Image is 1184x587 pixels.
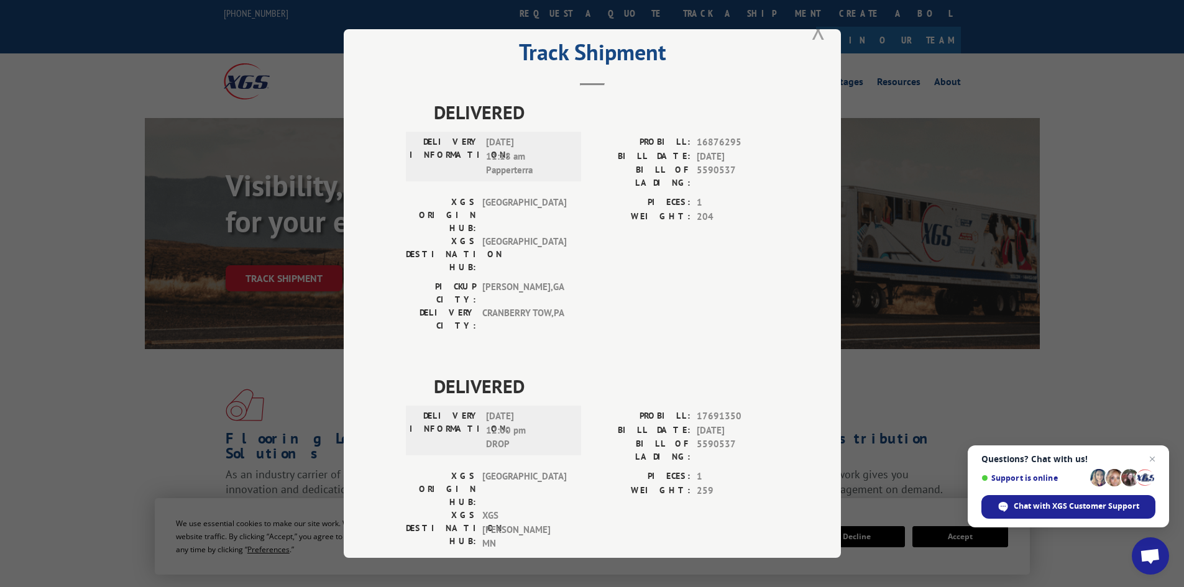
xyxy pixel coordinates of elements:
[592,484,691,498] label: WEIGHT:
[592,163,691,189] label: BILL OF LADING:
[592,210,691,224] label: WEIGHT:
[697,470,779,484] span: 1
[406,196,476,235] label: XGS ORIGIN HUB:
[486,135,570,178] span: [DATE] 11:18 am Papperterra
[1132,537,1169,575] div: Open chat
[592,409,691,424] label: PROBILL:
[406,43,779,67] h2: Track Shipment
[434,98,779,126] span: DELIVERED
[406,509,476,551] label: XGS DESTINATION HUB:
[981,454,1155,464] span: Questions? Chat with us!
[1014,501,1139,512] span: Chat with XGS Customer Support
[981,495,1155,519] div: Chat with XGS Customer Support
[406,280,476,306] label: PICKUP CITY:
[592,196,691,210] label: PIECES:
[482,509,566,551] span: XGS [PERSON_NAME] MN
[482,235,566,274] span: [GEOGRAPHIC_DATA]
[697,135,779,150] span: 16876295
[592,470,691,484] label: PIECES:
[406,235,476,274] label: XGS DESTINATION HUB:
[592,437,691,463] label: BILL OF LADING:
[981,473,1086,483] span: Support is online
[482,196,566,235] span: [GEOGRAPHIC_DATA]
[592,424,691,438] label: BILL DATE:
[406,306,476,332] label: DELIVERY CITY:
[697,196,779,210] span: 1
[812,14,825,47] button: Close modal
[482,306,566,332] span: CRANBERRY TOW , PA
[482,280,566,306] span: [PERSON_NAME] , GA
[697,150,779,164] span: [DATE]
[592,150,691,164] label: BILL DATE:
[697,484,779,498] span: 259
[697,163,779,189] span: 5590537
[697,210,779,224] span: 204
[410,409,480,452] label: DELIVERY INFORMATION:
[697,437,779,463] span: 5590537
[410,135,480,178] label: DELIVERY INFORMATION:
[406,470,476,509] label: XGS ORIGIN HUB:
[406,557,476,583] label: PICKUP CITY:
[1145,452,1160,466] span: Close chat
[697,424,779,438] span: [DATE]
[697,409,779,424] span: 17691350
[482,470,566,509] span: [GEOGRAPHIC_DATA]
[592,135,691,150] label: PROBILL:
[434,372,779,400] span: DELIVERED
[482,557,566,583] span: [PERSON_NAME] , GA
[486,409,570,452] span: [DATE] 12:00 pm DROP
